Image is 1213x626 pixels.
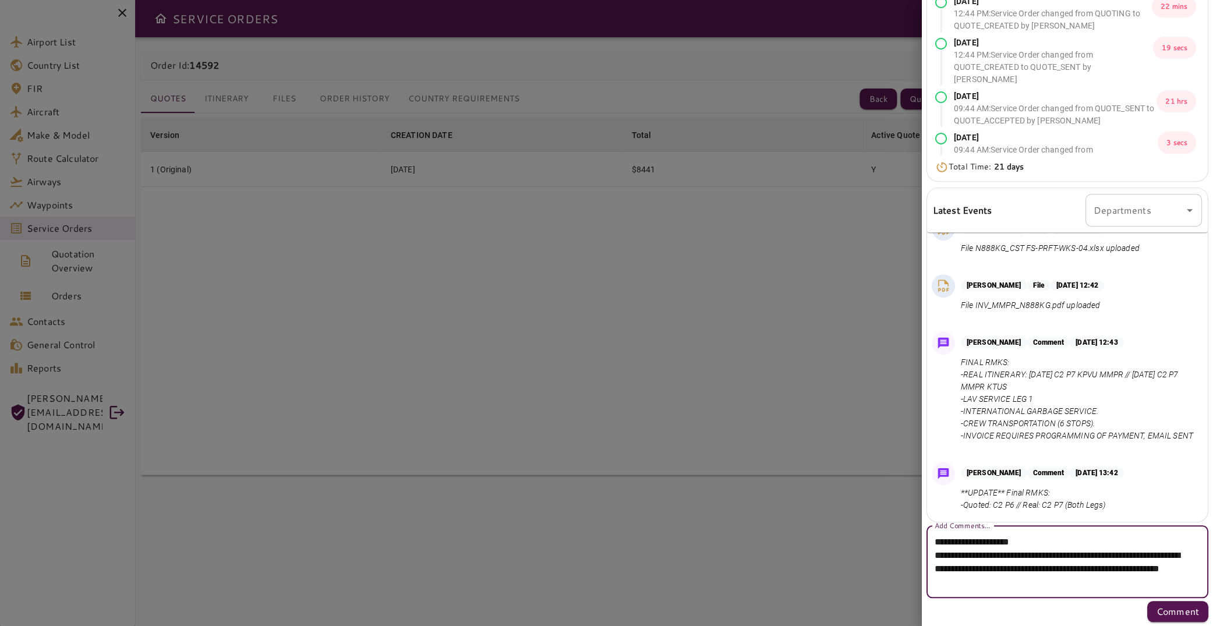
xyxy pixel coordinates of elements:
[1070,337,1123,348] p: [DATE] 12:43
[1158,132,1196,154] p: 3 secs
[961,487,1124,511] p: **UPDATE** Final RMKS: -Quoted: C2 P6 // Real: C2 P7 (Both Legs)
[1027,468,1070,478] p: Comment
[935,520,990,530] label: Add Comments...
[954,49,1153,86] p: 12:44 PM : Service Order changed from QUOTE_CREATED to QUOTE_SENT by [PERSON_NAME]
[949,161,1024,173] p: Total Time:
[954,8,1152,32] p: 12:44 PM : Service Order changed from QUOTING to QUOTE_CREATED by [PERSON_NAME]
[961,242,1140,254] p: File N888KG_CST FS-PRFT-WKS-04.xlsx uploaded
[954,102,1157,127] p: 09:44 AM : Service Order changed from QUOTE_SENT to QUOTE_ACCEPTED by [PERSON_NAME]
[954,37,1153,49] p: [DATE]
[1070,468,1123,478] p: [DATE] 13:42
[935,277,952,295] img: PDF File
[1153,37,1196,59] p: 19 secs
[1027,280,1050,291] p: File
[961,337,1027,348] p: [PERSON_NAME]
[1157,604,1199,618] p: Comment
[961,280,1027,291] p: [PERSON_NAME]
[961,468,1027,478] p: [PERSON_NAME]
[954,132,1158,144] p: [DATE]
[1027,337,1070,348] p: Comment
[961,356,1197,442] p: FINAL RMKS: -REAL ITINERARY: [DATE] C2 P7 KPVU MMPR // [DATE] C2 P7 MMPR KTUS -LAV SERVICE LEG 1 ...
[1051,280,1104,291] p: [DATE] 12:42
[1147,601,1208,622] button: Comment
[1157,90,1196,112] p: 21 hrs
[994,161,1024,172] b: 21 days
[935,335,952,351] img: Message Icon
[935,161,949,173] img: Timer Icon
[1182,202,1198,218] button: Open
[935,465,952,482] img: Message Icon
[933,203,992,218] h6: Latest Events
[954,144,1158,181] p: 09:44 AM : Service Order changed from QUOTE_ACCEPTED to AWAITING_ASSIGNMENT by [PERSON_NAME]
[961,299,1104,312] p: File INV_MMPR_N888KG.pdf uploaded
[954,90,1157,102] p: [DATE]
